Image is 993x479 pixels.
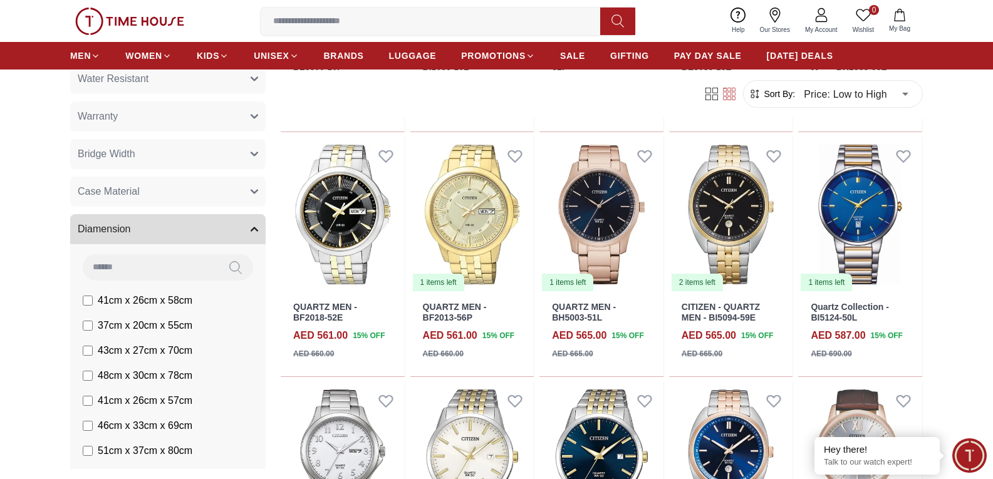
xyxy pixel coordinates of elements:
button: Diamension [70,214,266,244]
a: QUARTZ MEN - BF2018-52E [293,302,357,322]
a: Help [724,5,752,37]
img: CITIZEN - QUARTZ MEN - BI5094-59E [669,137,793,292]
a: QUARTZ MEN - BH5003-51L [552,302,616,322]
a: LUGGAGE [389,44,437,67]
a: QUARTZ MEN - BF2013-56P [423,302,487,322]
span: PROMOTIONS [461,49,526,62]
a: QUARTZ MEN - BH5003-51L1 items left [539,137,663,292]
a: UNISEX [254,44,298,67]
a: Our Stores [752,5,798,37]
div: 2 items left [672,274,723,291]
span: LUGGAGE [389,49,437,62]
span: Diamension [78,222,130,237]
span: 15 % OFF [482,330,514,341]
a: CITIZEN - QUARTZ MEN - BI5094-59E2 items left [669,137,793,292]
img: ... [75,8,184,35]
span: 15 % OFF [871,330,903,341]
input: 41cm x 26cm x 58cm [83,296,93,306]
span: Bridge Width [78,147,135,162]
h4: AED 587.00 [811,328,865,343]
input: 51cm x 37cm x 80cm [83,446,93,456]
div: Hey there! [824,443,930,456]
span: MEN [70,49,91,62]
div: AED 660.00 [423,348,464,359]
span: 41cm x 26cm x 57cm [98,393,192,408]
span: 46cm x 33cm x 69cm [98,418,192,433]
h4: AED 561.00 [423,328,477,343]
span: 48cm x 30cm x 78cm [98,368,192,383]
span: Our Stores [755,25,795,34]
input: 41cm x 26cm x 57cm [83,396,93,406]
span: [DATE] DEALS [767,49,833,62]
img: Quartz Collection - BI5124-50L [798,137,922,292]
a: GIFTING [610,44,649,67]
span: WOMEN [125,49,162,62]
span: BRANDS [324,49,364,62]
a: QUARTZ MEN - BF2013-56P1 items left [410,137,534,292]
span: PAY DAY SALE [674,49,742,62]
a: WOMEN [125,44,172,67]
span: GIFTING [610,49,649,62]
span: My Bag [884,24,915,33]
a: PROMOTIONS [461,44,535,67]
button: Case Material [70,177,266,207]
a: SALE [560,44,585,67]
span: KIDS [197,49,219,62]
p: Talk to our watch expert! [824,457,930,468]
a: Quartz Collection - BI5124-50L [811,302,888,322]
span: 15 % OFF [353,330,385,341]
button: Water Resistant [70,64,266,94]
input: 46cm x 33cm x 69cm [83,421,93,431]
span: Help [727,25,750,34]
h4: AED 565.00 [682,328,736,343]
div: Price: Low to High [795,76,917,111]
span: Case Material [78,184,140,199]
div: Chat Widget [952,438,987,473]
span: UNISEX [254,49,289,62]
span: My Account [800,25,843,34]
button: Warranty [70,101,266,131]
a: CITIZEN - QUARTZ MEN - BI5094-59E [682,302,760,322]
span: Wishlist [848,25,879,34]
span: Water Resistant [78,71,148,86]
button: Bridge Width [70,139,266,169]
a: BRANDS [324,44,364,67]
input: 48cm x 30cm x 78cm [83,371,93,381]
a: MEN [70,44,100,67]
span: SALE [560,49,585,62]
img: QUARTZ MEN - BH5003-51L [539,137,663,292]
div: 1 items left [542,274,593,291]
div: AED 665.00 [552,348,593,359]
a: PAY DAY SALE [674,44,742,67]
button: My Bag [881,6,918,36]
span: 43cm x 27cm x 70cm [98,343,192,358]
img: QUARTZ MEN - BF2018-52E [281,137,405,292]
div: AED 665.00 [682,348,722,359]
span: 0 [869,5,879,15]
span: 41cm x 26cm x 58cm [98,293,192,308]
div: 1 items left [413,274,464,291]
a: KIDS [197,44,229,67]
input: 43cm x 27cm x 70cm [83,346,93,356]
div: AED 690.00 [811,348,851,359]
img: QUARTZ MEN - BF2013-56P [410,137,534,292]
span: 15 % OFF [611,330,643,341]
span: 15 % OFF [741,330,773,341]
div: 1 items left [801,274,852,291]
span: 51cm x 37cm x 80cm [98,443,192,458]
h4: AED 561.00 [293,328,348,343]
h4: AED 565.00 [552,328,606,343]
button: Sort By: [749,88,795,100]
span: 37cm x 20cm x 55cm [98,318,192,333]
a: [DATE] DEALS [767,44,833,67]
span: Sort By: [761,88,795,100]
input: 37cm x 20cm x 55cm [83,321,93,331]
span: Warranty [78,109,118,124]
div: AED 660.00 [293,348,334,359]
a: 0Wishlist [845,5,881,37]
a: Quartz Collection - BI5124-50L1 items left [798,137,922,292]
